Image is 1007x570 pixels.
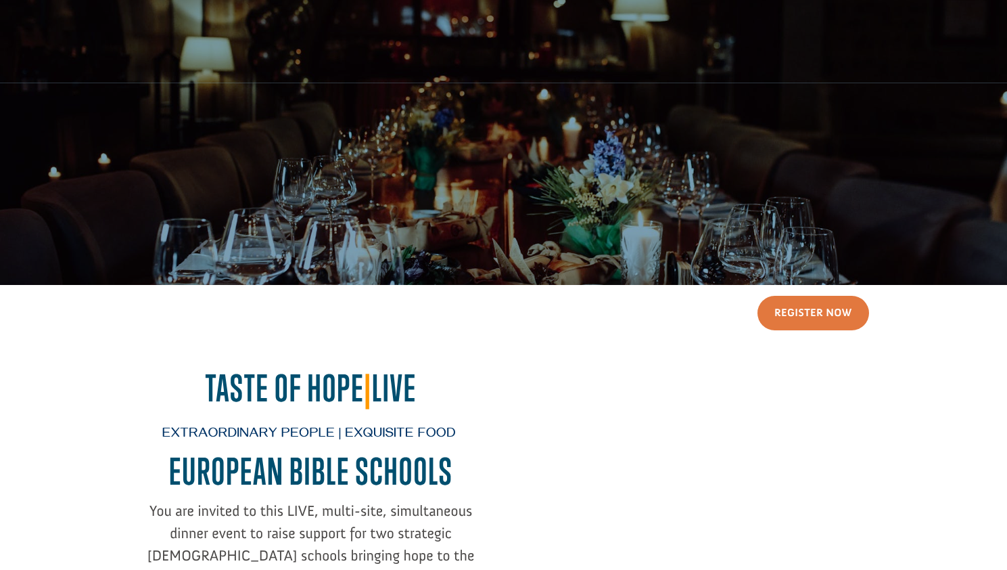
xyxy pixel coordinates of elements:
span: Extraordinary People | Exquisite Food [162,426,456,443]
h2: EUROPEAN BIBLE SCHOOL [139,450,484,500]
span: S [439,450,453,493]
h2: Taste of Hope Live [139,367,484,416]
iframe: Taste of Hope European Bible Schools - Sizzle Invite Video [523,366,868,561]
a: Register Now [757,296,869,330]
span: | [364,366,371,410]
